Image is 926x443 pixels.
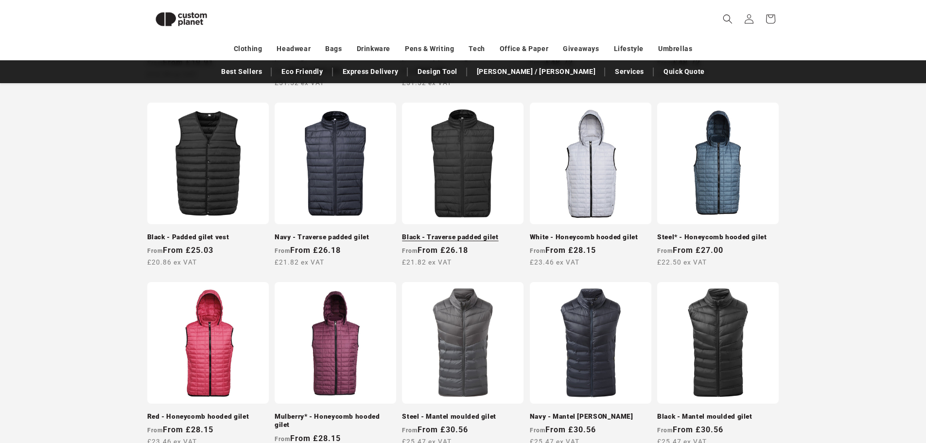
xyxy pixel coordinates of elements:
[658,40,692,57] a: Umbrellas
[402,412,524,421] a: Steel - Mantel moulded gilet
[610,63,649,80] a: Services
[405,40,454,57] a: Pens & Writing
[277,40,311,57] a: Headwear
[277,63,328,80] a: Eco Friendly
[657,412,779,421] a: Black - Mantel moulded gilet
[659,63,710,80] a: Quick Quote
[234,40,262,57] a: Clothing
[469,40,485,57] a: Tech
[275,412,396,429] a: Mulberry* - Honeycomb hooded gilet
[657,233,779,242] a: Steel* - Honeycomb hooded gilet
[530,233,651,242] a: White - Honeycomb hooded gilet
[563,40,599,57] a: Giveaways
[402,233,524,242] a: Black - Traverse padded gilet
[413,63,462,80] a: Design Tool
[530,412,651,421] a: Navy - Mantel [PERSON_NAME]
[147,233,269,242] a: Black - Padded gilet vest
[614,40,644,57] a: Lifestyle
[717,8,738,30] summary: Search
[338,63,403,80] a: Express Delivery
[325,40,342,57] a: Bags
[472,63,600,80] a: [PERSON_NAME] / [PERSON_NAME]
[357,40,390,57] a: Drinkware
[500,40,548,57] a: Office & Paper
[275,233,396,242] a: Navy - Traverse padded gilet
[147,412,269,421] a: Red - Honeycomb hooded gilet
[216,63,267,80] a: Best Sellers
[764,338,926,443] iframe: Chat Widget
[147,4,215,35] img: Custom Planet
